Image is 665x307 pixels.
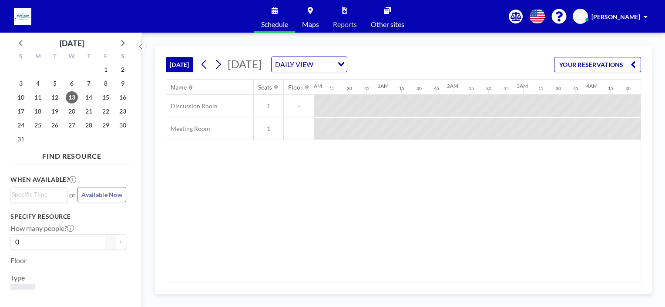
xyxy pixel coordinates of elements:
button: + [116,234,126,249]
div: 30 [625,86,631,91]
div: [DATE] [60,37,84,49]
span: Schedule [261,21,288,28]
span: Reports [333,21,357,28]
div: 15 [329,86,335,91]
span: Sunday, August 17, 2025 [15,105,27,117]
div: 45 [364,86,369,91]
div: 30 [347,86,352,91]
span: Available Now [81,191,122,198]
div: 15 [399,86,404,91]
button: - [105,234,116,249]
div: T [47,51,64,63]
div: S [13,51,30,63]
div: 1AM [377,83,389,89]
div: Search for option [272,57,347,72]
div: T [80,51,97,63]
div: Search for option [11,188,67,201]
span: Saturday, August 9, 2025 [117,77,129,90]
span: [PERSON_NAME] [591,13,640,20]
span: Discussion Room [166,102,218,110]
span: Tuesday, August 26, 2025 [49,119,61,131]
span: 1 [254,125,283,133]
div: 12AM [308,83,322,89]
div: Seats [258,83,272,91]
span: Meeting Room [166,125,210,133]
div: S [114,51,131,63]
h4: FIND RESOURCE [10,148,133,160]
span: - [284,102,314,110]
span: Tuesday, August 12, 2025 [49,91,61,103]
span: Sunday, August 31, 2025 [15,133,27,145]
span: Monday, August 11, 2025 [32,91,44,103]
span: Wednesday, August 27, 2025 [66,119,78,131]
div: W [64,51,81,63]
span: Sunday, August 24, 2025 [15,119,27,131]
span: Room [14,287,32,296]
span: Monday, August 25, 2025 [32,119,44,131]
span: Saturday, August 16, 2025 [117,91,129,103]
span: Maps [302,21,319,28]
button: Available Now [77,187,126,202]
div: Name [171,83,187,91]
span: Friday, August 1, 2025 [100,63,112,76]
span: 1 [254,102,283,110]
div: 45 [504,86,509,91]
div: 30 [486,86,491,91]
div: 30 [556,86,561,91]
span: Thursday, August 28, 2025 [83,119,95,131]
span: Monday, August 4, 2025 [32,77,44,90]
button: [DATE] [166,57,193,72]
span: - [284,125,314,133]
span: Friday, August 29, 2025 [100,119,112,131]
input: Search for option [12,190,62,199]
span: Tuesday, August 19, 2025 [49,105,61,117]
div: 30 [416,86,422,91]
span: Wednesday, August 20, 2025 [66,105,78,117]
span: Friday, August 22, 2025 [100,105,112,117]
input: Search for option [316,59,332,70]
div: Floor [288,83,303,91]
span: Monday, August 18, 2025 [32,105,44,117]
div: F [97,51,114,63]
h3: Specify resource [10,213,126,220]
label: Type [10,274,25,282]
span: Thursday, August 14, 2025 [83,91,95,103]
label: Floor [10,256,27,265]
div: M [30,51,47,63]
span: Tuesday, August 5, 2025 [49,77,61,90]
div: 15 [469,86,474,91]
span: Other sites [371,21,404,28]
span: Sunday, August 3, 2025 [15,77,27,90]
span: Saturday, August 23, 2025 [117,105,129,117]
span: Saturday, August 2, 2025 [117,63,129,76]
div: 4AM [586,83,598,89]
label: How many people? [10,224,74,233]
span: Thursday, August 7, 2025 [83,77,95,90]
span: Friday, August 8, 2025 [100,77,112,90]
span: [DATE] [228,57,262,70]
span: or [69,190,76,199]
span: Thursday, August 21, 2025 [83,105,95,117]
div: 15 [538,86,544,91]
span: JL [578,13,583,20]
span: Friday, August 15, 2025 [100,91,112,103]
span: Saturday, August 30, 2025 [117,119,129,131]
div: 45 [573,86,578,91]
div: 3AM [517,83,528,89]
div: 2AM [447,83,458,89]
span: Sunday, August 10, 2025 [15,91,27,103]
img: organization-logo [14,8,31,25]
div: 15 [608,86,613,91]
button: YOUR RESERVATIONS [554,57,641,72]
span: Wednesday, August 13, 2025 [66,91,78,103]
div: 45 [434,86,439,91]
span: Wednesday, August 6, 2025 [66,77,78,90]
span: DAILY VIEW [273,59,315,70]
